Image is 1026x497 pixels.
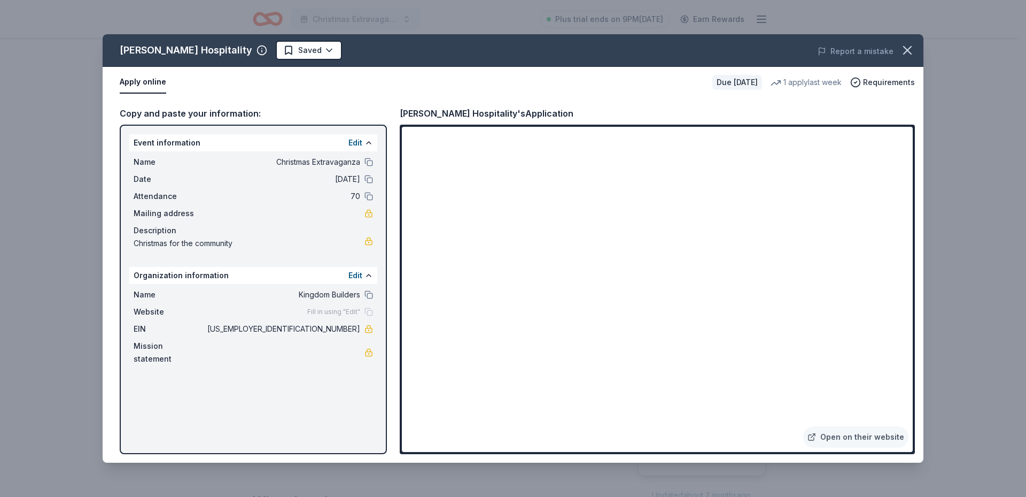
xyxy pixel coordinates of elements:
div: 1 apply last week [771,76,842,89]
span: EIN [134,323,205,335]
button: Saved [276,41,342,60]
span: Kingdom Builders [205,288,360,301]
div: Event information [129,134,377,151]
div: [PERSON_NAME] Hospitality's Application [400,106,573,120]
span: Saved [298,44,322,57]
span: [DATE] [205,173,360,186]
div: Copy and paste your information: [120,106,387,120]
div: Description [134,224,373,237]
span: [US_EMPLOYER_IDENTIFICATION_NUMBER] [205,323,360,335]
button: Edit [348,269,362,282]
span: Attendance [134,190,205,203]
div: Due [DATE] [712,75,762,90]
span: Name [134,156,205,169]
span: Christmas Extravaganza [205,156,360,169]
button: Apply online [120,71,166,94]
div: [PERSON_NAME] Hospitality [120,42,252,59]
button: Edit [348,136,362,149]
span: Date [134,173,205,186]
a: Open on their website [803,426,908,448]
span: 70 [205,190,360,203]
span: Name [134,288,205,301]
span: Mailing address [134,207,205,220]
span: Fill in using "Edit" [307,308,360,316]
button: Report a mistake [818,45,893,58]
span: Requirements [863,76,915,89]
span: Website [134,305,205,318]
span: Christmas for the community [134,237,364,250]
button: Requirements [850,76,915,89]
div: Organization information [129,267,377,284]
span: Mission statement [134,340,205,365]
